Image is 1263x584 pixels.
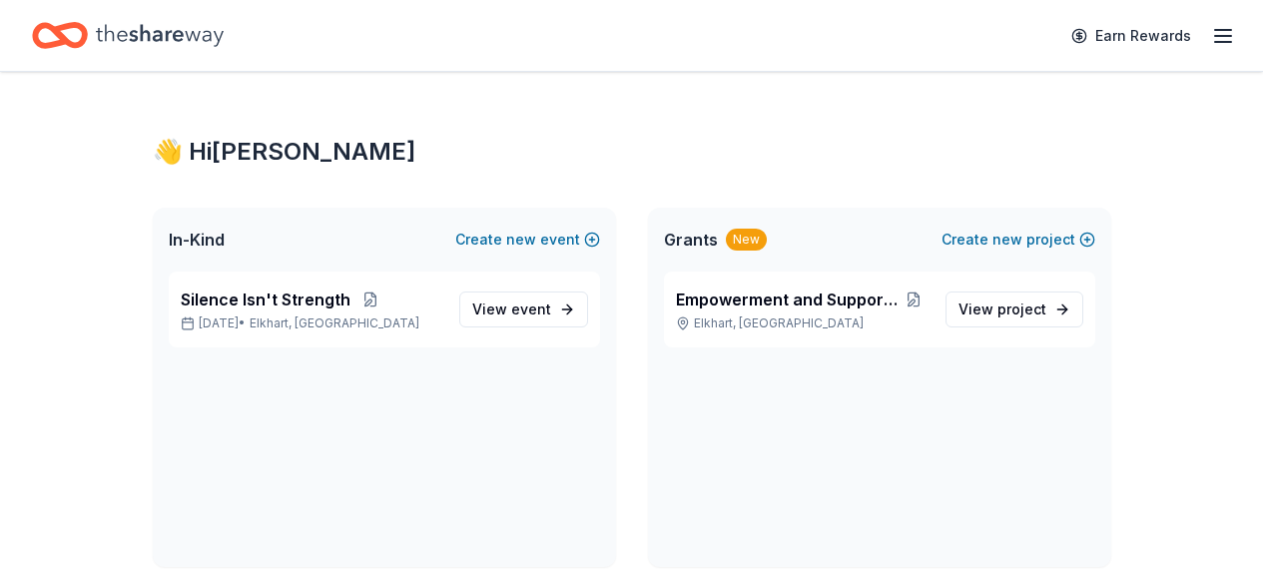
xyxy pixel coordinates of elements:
[455,228,600,252] button: Createnewevent
[169,228,225,252] span: In-Kind
[992,228,1022,252] span: new
[181,288,350,311] span: Silence Isn't Strength
[459,292,588,327] a: View event
[511,300,551,317] span: event
[958,297,1046,321] span: View
[1059,18,1203,54] a: Earn Rewards
[181,315,443,331] p: [DATE] •
[664,228,718,252] span: Grants
[676,315,930,331] p: Elkhart, [GEOGRAPHIC_DATA]
[997,300,1046,317] span: project
[676,288,899,311] span: Empowerment and Support Initiative
[506,228,536,252] span: new
[32,12,224,59] a: Home
[472,297,551,321] span: View
[250,315,419,331] span: Elkhart, [GEOGRAPHIC_DATA]
[946,292,1083,327] a: View project
[726,229,767,251] div: New
[153,136,1111,168] div: 👋 Hi [PERSON_NAME]
[942,228,1095,252] button: Createnewproject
